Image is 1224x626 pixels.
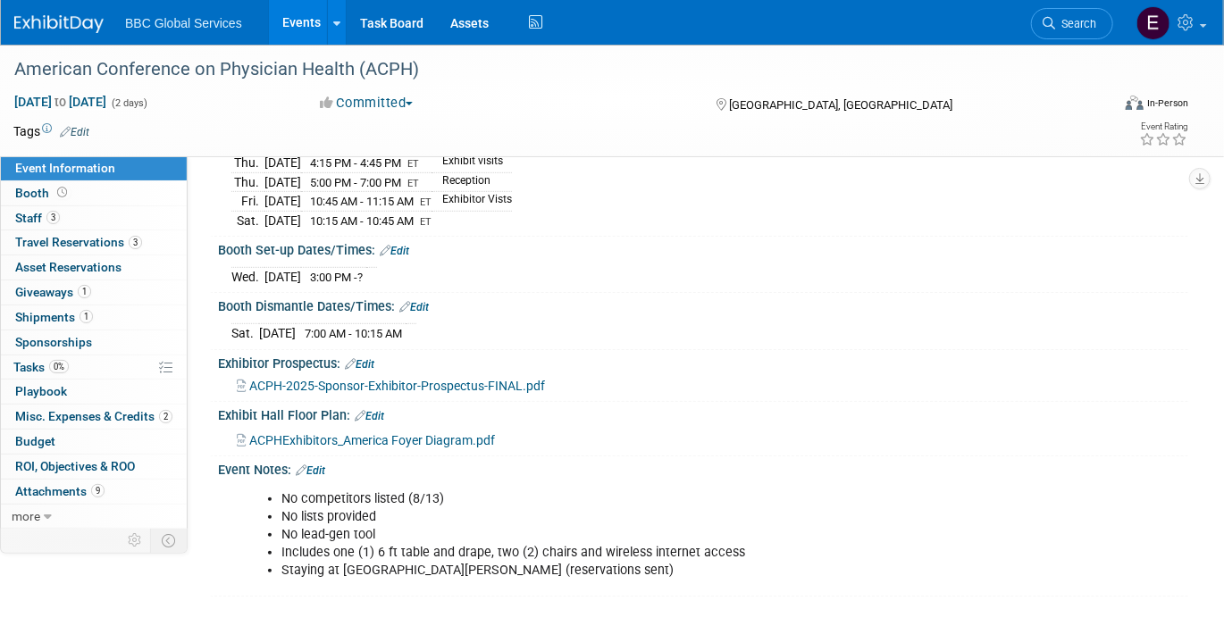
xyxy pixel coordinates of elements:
[1,330,187,355] a: Sponsorships
[432,154,512,173] td: Exhibit visits
[1,380,187,404] a: Playbook
[151,529,188,552] td: Toggle Event Tabs
[249,379,545,393] span: ACPH-2025-Sponsor-Exhibitor-Prospectus-FINAL.pdf
[15,211,60,225] span: Staff
[49,360,69,373] span: 0%
[380,245,409,257] a: Edit
[296,464,325,477] a: Edit
[1015,93,1188,120] div: Event Format
[15,285,91,299] span: Giveaways
[237,379,545,393] a: ACPH-2025-Sponsor-Exhibitor-Prospectus-FINAL.pdf
[1139,122,1187,131] div: Event Rating
[305,327,402,340] span: 7:00 AM - 10:15 AM
[1,181,187,205] a: Booth
[218,456,1188,480] div: Event Notes:
[52,95,69,109] span: to
[281,490,989,508] li: No competitors listed (8/13)
[407,158,419,170] span: ET
[91,484,105,497] span: 9
[420,196,432,208] span: ET
[1,430,187,454] a: Budget
[46,211,60,224] span: 3
[231,211,264,230] td: Sat.
[14,15,104,33] img: ExhibitDay
[310,176,401,189] span: 5:00 PM - 7:00 PM
[218,350,1188,373] div: Exhibitor Prospectus:
[231,324,259,343] td: Sat.
[218,293,1188,316] div: Booth Dismantle Dates/Times:
[1031,8,1113,39] a: Search
[1055,17,1096,30] span: Search
[15,310,93,324] span: Shipments
[15,186,71,200] span: Booth
[264,192,301,212] td: [DATE]
[264,172,301,192] td: [DATE]
[1,255,187,280] a: Asset Reservations
[310,271,363,284] span: 3:00 PM -
[125,16,242,30] span: BBC Global Services
[159,410,172,423] span: 2
[15,235,142,249] span: Travel Reservations
[1,305,187,330] a: Shipments1
[8,54,1088,86] div: American Conference on Physician Health (ACPH)
[1,405,187,429] a: Misc. Expenses & Credits2
[15,434,55,448] span: Budget
[15,459,135,473] span: ROI, Objectives & ROO
[15,161,115,175] span: Event Information
[80,310,93,323] span: 1
[1,355,187,380] a: Tasks0%
[264,267,301,286] td: [DATE]
[1,156,187,180] a: Event Information
[13,94,107,110] span: [DATE] [DATE]
[730,98,953,112] span: [GEOGRAPHIC_DATA], [GEOGRAPHIC_DATA]
[355,410,384,422] a: Edit
[12,509,40,523] span: more
[399,301,429,313] a: Edit
[15,260,122,274] span: Asset Reservations
[420,216,432,228] span: ET
[15,335,92,349] span: Sponsorships
[237,433,495,447] a: ACPHExhibitors_America Foyer Diagram.pdf
[432,192,512,212] td: Exhibitor Vists
[259,324,296,343] td: [DATE]
[231,172,264,192] td: Thu.
[1,230,187,255] a: Travel Reservations3
[314,94,420,113] button: Committed
[281,544,989,562] li: Includes one (1) 6 ft table and drape, two (2) chairs and wireless internet access
[310,214,414,228] span: 10:15 AM - 10:45 AM
[218,237,1188,260] div: Booth Set-up Dates/Times:
[15,484,105,498] span: Attachments
[281,562,989,580] li: Staying at [GEOGRAPHIC_DATA][PERSON_NAME] (reservations sent)
[231,192,264,212] td: Fri.
[281,526,989,544] li: No lead-gen tool
[60,126,89,138] a: Edit
[231,267,264,286] td: Wed.
[1,206,187,230] a: Staff3
[1136,6,1170,40] img: Ethan Denkensohn
[1126,96,1144,110] img: Format-Inperson.png
[120,529,151,552] td: Personalize Event Tab Strip
[432,172,512,192] td: Reception
[110,97,147,109] span: (2 days)
[231,154,264,173] td: Thu.
[345,358,374,371] a: Edit
[281,508,989,526] li: No lists provided
[1,505,187,529] a: more
[13,122,89,140] td: Tags
[1,455,187,479] a: ROI, Objectives & ROO
[54,186,71,199] span: Booth not reserved yet
[249,433,495,447] span: ACPHExhibitors_America Foyer Diagram.pdf
[264,211,301,230] td: [DATE]
[407,178,419,189] span: ET
[1,280,187,305] a: Giveaways1
[129,236,142,249] span: 3
[78,285,91,298] span: 1
[1146,96,1188,110] div: In-Person
[15,409,172,423] span: Misc. Expenses & Credits
[264,154,301,173] td: [DATE]
[310,195,414,208] span: 10:45 AM - 11:15 AM
[15,384,67,398] span: Playbook
[1,480,187,504] a: Attachments9
[357,271,363,284] span: ?
[13,360,69,374] span: Tasks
